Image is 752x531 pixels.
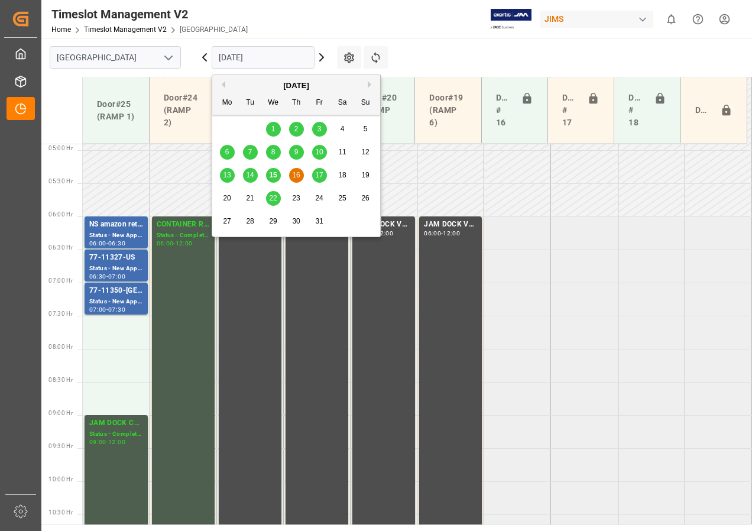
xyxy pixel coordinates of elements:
div: Choose Thursday, October 9th, 2025 [289,145,304,160]
span: 15 [269,171,277,179]
span: 3 [317,125,322,133]
div: Choose Tuesday, October 14th, 2025 [243,168,258,183]
div: Choose Thursday, October 2nd, 2025 [289,122,304,137]
span: 21 [246,194,254,202]
button: JIMS [540,8,658,30]
span: 18 [338,171,346,179]
div: JAM DOCK CONTROL [89,417,143,429]
span: 26 [361,194,369,202]
div: Choose Thursday, October 23rd, 2025 [289,191,304,206]
span: 10 [315,148,323,156]
span: 4 [341,125,345,133]
div: 12:00 [443,231,460,236]
div: - [173,241,175,246]
div: Choose Monday, October 20th, 2025 [220,191,235,206]
span: 8 [271,148,275,156]
div: Choose Friday, October 10th, 2025 [312,145,327,160]
div: 09:00 [89,439,106,445]
div: 77-11350-[GEOGRAPHIC_DATA] [89,285,143,297]
span: 14 [246,171,254,179]
div: Choose Sunday, October 26th, 2025 [358,191,373,206]
span: 24 [315,194,323,202]
div: Mo [220,96,235,111]
div: Choose Monday, October 13th, 2025 [220,168,235,183]
span: 07:30 Hr [48,310,73,317]
div: Choose Wednesday, October 15th, 2025 [266,168,281,183]
button: Previous Month [218,81,225,88]
span: 09:30 Hr [48,443,73,449]
div: Door#19 (RAMP 6) [424,87,471,134]
div: Choose Saturday, October 11th, 2025 [335,145,350,160]
span: 28 [246,217,254,225]
div: Choose Tuesday, October 21st, 2025 [243,191,258,206]
span: 05:00 Hr [48,145,73,151]
div: Fr [312,96,327,111]
div: - [106,307,108,312]
span: 20 [223,194,231,202]
div: Door#24 (RAMP 2) [159,87,206,134]
span: 30 [292,217,300,225]
img: Exertis%20JAM%20-%20Email%20Logo.jpg_1722504956.jpg [491,9,531,30]
div: Doors # 18 [624,87,649,134]
span: 17 [315,171,323,179]
div: Choose Friday, October 17th, 2025 [312,168,327,183]
span: 25 [338,194,346,202]
div: Sa [335,96,350,111]
button: Help Center [685,6,711,33]
div: Door#23 [691,99,715,122]
span: 10:30 Hr [48,509,73,516]
div: Choose Sunday, October 12th, 2025 [358,145,373,160]
button: show 0 new notifications [658,6,685,33]
div: 12:00 [176,241,193,246]
div: Choose Friday, October 3rd, 2025 [312,122,327,137]
div: JIMS [540,11,653,28]
div: 06:00 [157,241,174,246]
div: Status - New Appointment [89,264,143,274]
div: Choose Friday, October 31st, 2025 [312,214,327,229]
span: 06:30 Hr [48,244,73,251]
div: Status - Completed [157,231,210,241]
span: 23 [292,194,300,202]
div: 07:00 [89,307,106,312]
span: 19 [361,171,369,179]
span: 06:00 Hr [48,211,73,218]
div: Status - New Appointment [89,297,143,307]
span: 6 [225,148,229,156]
span: 08:30 Hr [48,377,73,383]
div: 06:30 [89,274,106,279]
div: Choose Friday, October 24th, 2025 [312,191,327,206]
div: 06:00 [89,241,106,246]
button: open menu [159,48,177,67]
span: 11 [338,148,346,156]
div: JAM DOCK VOLUME CONTROL [357,219,410,231]
div: Door#25 (RAMP 1) [92,93,140,128]
div: Choose Tuesday, October 7th, 2025 [243,145,258,160]
div: 07:30 [108,307,125,312]
div: Th [289,96,304,111]
div: Choose Wednesday, October 29th, 2025 [266,214,281,229]
div: Choose Monday, October 6th, 2025 [220,145,235,160]
span: 29 [269,217,277,225]
div: Doors # 17 [557,87,582,134]
div: Choose Tuesday, October 28th, 2025 [243,214,258,229]
span: 31 [315,217,323,225]
div: 77-11327-US [89,252,143,264]
div: month 2025-10 [216,118,377,233]
div: Su [358,96,373,111]
span: 22 [269,194,277,202]
span: 07:00 Hr [48,277,73,284]
div: Choose Saturday, October 18th, 2025 [335,168,350,183]
span: 08:00 Hr [48,344,73,350]
span: 7 [248,148,252,156]
a: Timeslot Management V2 [84,25,167,34]
div: Timeslot Management V2 [51,5,248,23]
div: 06:30 [108,241,125,246]
div: Status - Completed [89,429,143,439]
span: 12 [361,148,369,156]
div: [DATE] [212,80,380,92]
div: Choose Wednesday, October 1st, 2025 [266,122,281,137]
div: Doors # 16 [491,87,516,134]
div: NS amazon returns [89,219,143,231]
div: 07:00 [108,274,125,279]
div: JAM DOCK VOLUME CONTROL [424,219,477,231]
